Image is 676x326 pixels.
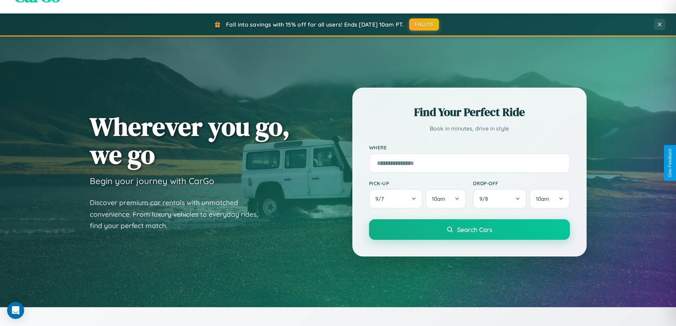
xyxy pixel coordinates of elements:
label: Drop-off [473,180,570,186]
span: 9 / 8 [479,195,491,202]
h1: Wherever you go, we go [90,112,290,168]
div: Open Intercom Messenger [7,302,24,319]
p: Discover premium car rentals with unmatched convenience. From luxury vehicles to everyday rides, ... [90,197,267,232]
button: 9/7 [369,189,423,209]
span: Search Cars [457,226,492,233]
button: 10am [425,189,466,209]
p: Book in minutes, drive in style [369,123,570,134]
h2: Find Your Perfect Ride [369,104,570,120]
span: 9 / 7 [375,195,388,202]
span: Fall into savings with 15% off for all users! Ends [DATE] 10am PT. [226,21,404,28]
span: 10am [536,195,549,202]
button: 10am [529,189,570,209]
div: Give Feedback [667,149,672,177]
label: Where [369,144,570,150]
button: 9/8 [473,189,527,209]
h3: Begin your journey with CarGo [90,176,214,186]
label: Pick-up [369,180,466,186]
button: Search Cars [369,219,570,240]
span: 10am [432,195,445,202]
button: FALL15 [409,18,439,31]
